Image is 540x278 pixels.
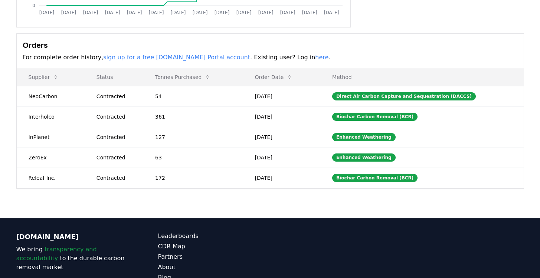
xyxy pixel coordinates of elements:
a: here [315,54,328,61]
tspan: [DATE] [280,10,295,15]
tspan: [DATE] [83,10,98,15]
td: 361 [143,106,243,127]
tspan: [DATE] [105,10,120,15]
span: transparency and accountability [16,246,97,262]
p: Method [326,73,517,81]
div: Contracted [96,174,137,182]
tspan: [DATE] [236,10,251,15]
tspan: 0 [32,3,35,8]
td: [DATE] [243,147,321,168]
div: Contracted [96,154,137,161]
button: Order Date [249,70,299,85]
a: CDR Map [158,242,270,251]
tspan: [DATE] [39,10,54,15]
td: Releaf Inc. [17,168,85,188]
button: Tonnes Purchased [149,70,216,85]
div: Enhanced Weathering [332,133,396,141]
tspan: [DATE] [192,10,207,15]
div: Biochar Carbon Removal (BCR) [332,174,418,182]
td: [DATE] [243,106,321,127]
h3: Orders [23,40,518,51]
tspan: [DATE] [214,10,229,15]
p: For complete order history, . Existing user? Log in . [23,53,518,62]
td: InPlanet [17,127,85,147]
tspan: [DATE] [148,10,164,15]
div: Biochar Carbon Removal (BCR) [332,113,418,121]
td: 172 [143,168,243,188]
div: Direct Air Carbon Capture and Sequestration (DACCS) [332,92,476,100]
p: Status [91,73,137,81]
tspan: [DATE] [170,10,186,15]
tspan: [DATE] [61,10,76,15]
tspan: [DATE] [324,10,339,15]
td: 54 [143,86,243,106]
div: Contracted [96,113,137,120]
td: 127 [143,127,243,147]
a: About [158,263,270,272]
a: Leaderboards [158,232,270,241]
p: [DOMAIN_NAME] [16,232,128,242]
p: We bring to the durable carbon removal market [16,245,128,272]
a: Partners [158,252,270,261]
td: [DATE] [243,127,321,147]
td: Interholco [17,106,85,127]
tspan: [DATE] [127,10,142,15]
div: Enhanced Weathering [332,153,396,162]
td: ZeroEx [17,147,85,168]
tspan: [DATE] [258,10,273,15]
div: Contracted [96,133,137,141]
div: Contracted [96,93,137,100]
tspan: [DATE] [302,10,317,15]
td: [DATE] [243,86,321,106]
button: Supplier [23,70,65,85]
td: [DATE] [243,168,321,188]
a: sign up for a free [DOMAIN_NAME] Portal account [103,54,250,61]
td: NeoCarbon [17,86,85,106]
td: 63 [143,147,243,168]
